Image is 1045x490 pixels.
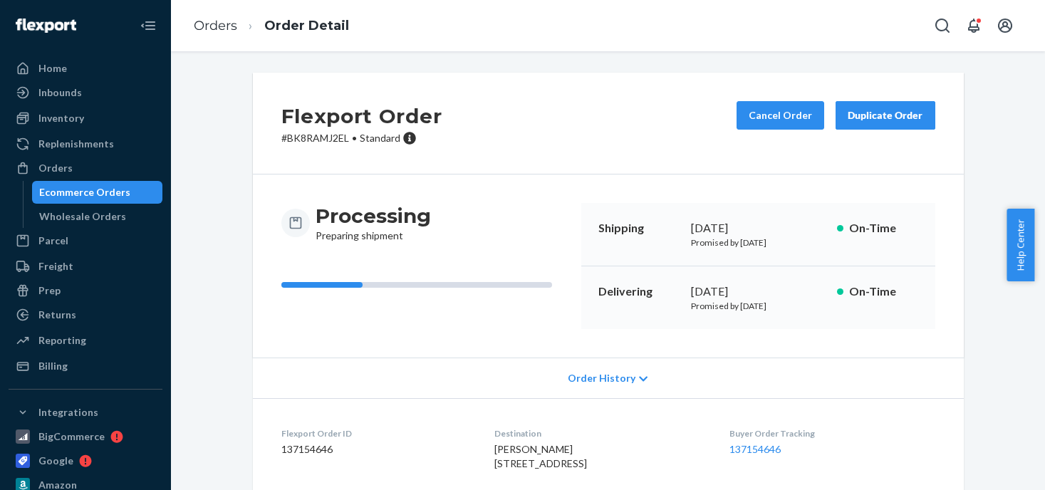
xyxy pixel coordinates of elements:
a: Ecommerce Orders [32,181,163,204]
button: Open Search Box [928,11,957,40]
a: Replenishments [9,132,162,155]
a: Order Detail [264,18,349,33]
p: On-Time [849,283,918,300]
a: Returns [9,303,162,326]
div: Home [38,61,67,75]
button: Close Navigation [134,11,162,40]
a: Google [9,449,162,472]
div: Replenishments [38,137,114,151]
p: # BK8RAMJ2EL [281,131,442,145]
div: Integrations [38,405,98,419]
div: Parcel [38,234,68,248]
button: Duplicate Order [836,101,935,130]
button: Integrations [9,401,162,424]
a: Reporting [9,329,162,352]
img: Flexport logo [16,19,76,33]
dt: Destination [494,427,707,439]
p: On-Time [849,220,918,236]
a: 137154646 [729,443,781,455]
h3: Processing [316,203,431,229]
div: Billing [38,359,68,373]
p: Promised by [DATE] [691,300,826,312]
div: Inventory [38,111,84,125]
h2: Flexport Order [281,101,442,131]
span: Standard [360,132,400,144]
dt: Flexport Order ID [281,427,472,439]
button: Open account menu [991,11,1019,40]
a: Home [9,57,162,80]
div: Inbounds [38,85,82,100]
a: Orders [9,157,162,179]
a: Orders [194,18,237,33]
button: Help Center [1007,209,1034,281]
div: Freight [38,259,73,273]
div: [DATE] [691,283,826,300]
div: BigCommerce [38,429,105,444]
a: Inventory [9,107,162,130]
span: [PERSON_NAME] [STREET_ADDRESS] [494,443,587,469]
button: Cancel Order [737,101,824,130]
div: Duplicate Order [848,108,923,123]
ol: breadcrumbs [182,5,360,47]
div: Reporting [38,333,86,348]
div: Wholesale Orders [39,209,126,224]
div: [DATE] [691,220,826,236]
div: Preparing shipment [316,203,431,243]
div: Returns [38,308,76,322]
p: Delivering [598,283,680,300]
a: Prep [9,279,162,302]
a: Parcel [9,229,162,252]
div: Ecommerce Orders [39,185,130,199]
a: Inbounds [9,81,162,104]
dd: 137154646 [281,442,472,457]
dt: Buyer Order Tracking [729,427,935,439]
a: Freight [9,255,162,278]
span: • [352,132,357,144]
span: Order History [568,371,635,385]
p: Promised by [DATE] [691,236,826,249]
button: Open notifications [960,11,988,40]
a: Wholesale Orders [32,205,163,228]
a: Billing [9,355,162,377]
a: BigCommerce [9,425,162,448]
iframe: Opens a widget where you can chat to one of our agents [955,447,1031,483]
p: Shipping [598,220,680,236]
div: Prep [38,283,61,298]
div: Google [38,454,73,468]
div: Orders [38,161,73,175]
